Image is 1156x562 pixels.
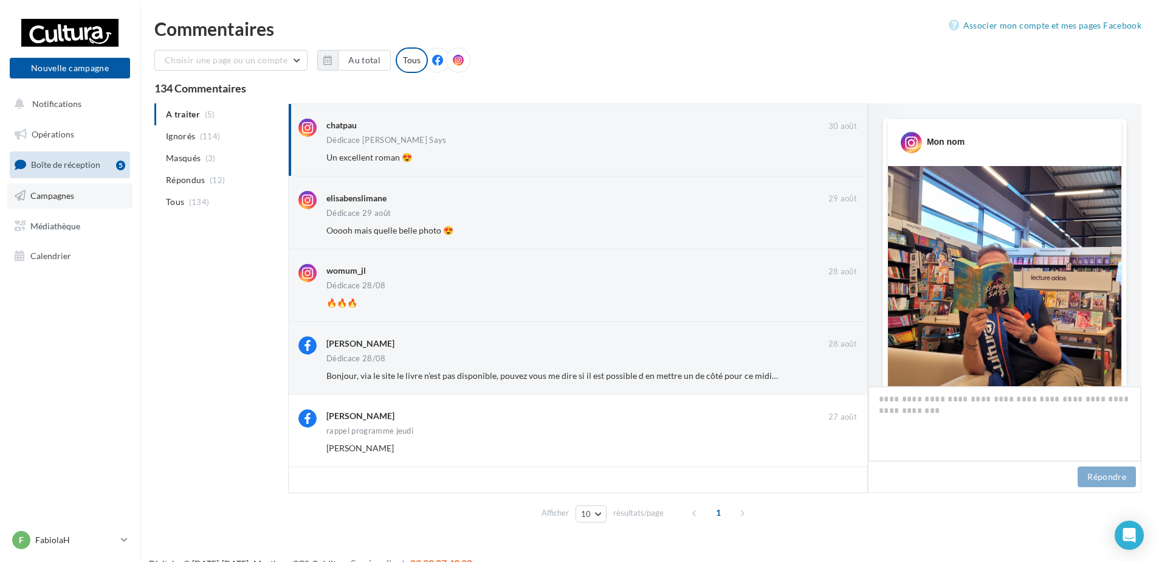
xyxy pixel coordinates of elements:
[326,338,394,350] div: [PERSON_NAME]
[581,509,591,519] span: 10
[7,183,132,209] a: Campagnes
[828,121,857,132] span: 30 août
[31,159,100,170] span: Boîte de réception
[326,410,394,422] div: [PERSON_NAME]
[396,47,428,73] div: Tous
[613,507,664,519] span: résultats/page
[828,412,857,423] span: 27 août
[189,197,210,207] span: (134)
[1115,521,1144,550] div: Open Intercom Messenger
[10,58,130,78] button: Nouvelle campagne
[154,50,308,71] button: Choisir une page ou un compte
[7,213,132,239] a: Médiathèque
[205,153,216,163] span: (3)
[7,91,128,117] button: Notifications
[7,243,132,269] a: Calendrier
[317,50,391,71] button: Au total
[326,119,357,131] div: chatpau
[1078,467,1136,487] button: Répondre
[326,370,853,381] span: Bonjour, via le site le livre n’est pas disponible, pouvez vous me dire si il est possible d en m...
[165,55,287,65] span: Choisir une page ou un compte
[19,534,24,546] span: F
[576,505,607,522] button: 10
[166,130,195,142] span: Ignorés
[166,152,201,164] span: Masqués
[210,175,225,185] span: (12)
[709,503,728,522] span: 1
[949,18,1141,33] a: Associer mon compte et mes pages Facebook
[30,190,74,201] span: Campagnes
[542,507,569,519] span: Afficher
[154,83,1141,94] div: 134 Commentaires
[338,50,391,71] button: Au total
[326,209,391,217] div: Dédicace 29 août
[30,251,71,261] span: Calendrier
[7,122,132,147] a: Opérations
[326,297,357,308] span: 🔥🔥🔥
[326,225,453,235] span: Ooooh mais quelle belle photo 😍
[326,192,387,204] div: elisabenslimane
[828,339,857,350] span: 28 août
[166,174,205,186] span: Répondus
[200,131,221,141] span: (114)
[7,151,132,178] a: Boîte de réception5
[32,99,81,109] span: Notifications
[326,152,412,162] span: Un excellent roman 😍
[326,443,394,453] span: [PERSON_NAME]
[116,161,125,170] div: 5
[828,193,857,204] span: 29 août
[32,129,74,139] span: Opérations
[326,427,413,435] div: rappel programme jeudi
[326,355,386,363] div: Dédicace 28/08
[326,265,366,277] div: womum_jl
[326,136,447,144] div: Dédicace [PERSON_NAME] Says
[154,19,1141,38] div: Commentaires
[927,136,965,148] div: Mon nom
[166,196,184,208] span: Tous
[30,220,80,231] span: Médiathèque
[10,529,130,552] a: F FabiolaH
[828,266,857,277] span: 28 août
[326,282,386,290] div: Dédicace 28/08
[35,534,116,546] p: FabiolaH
